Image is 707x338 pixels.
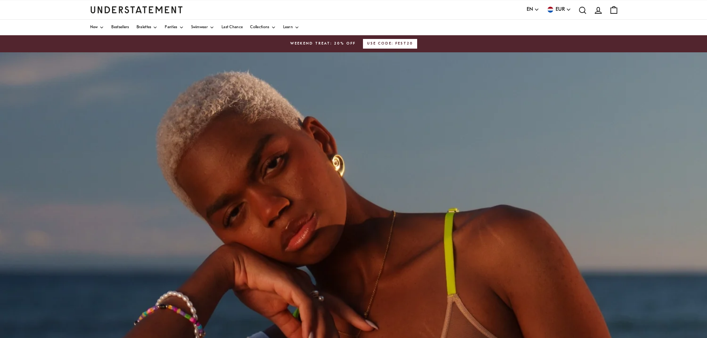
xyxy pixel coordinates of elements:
a: Understatement Homepage [90,6,183,13]
a: Bestsellers [111,20,129,35]
span: Learn [283,26,293,29]
a: WEEKEND TREAT: 20% OFFUSE CODE: FEST20 [90,39,617,49]
span: New [90,26,98,29]
a: Panties [165,20,183,35]
span: Panties [165,26,177,29]
a: New [90,20,104,35]
a: Last Chance [222,20,243,35]
a: Bralettes [137,20,158,35]
span: EUR [556,6,565,14]
span: Collections [250,26,269,29]
button: USE CODE: FEST20 [363,39,417,49]
span: WEEKEND TREAT: 20% OFF [290,41,356,47]
button: EUR [547,6,571,14]
a: Learn [283,20,300,35]
a: Collections [250,20,275,35]
span: EN [527,6,533,14]
span: Bestsellers [111,26,129,29]
a: Swimwear [191,20,214,35]
span: Bralettes [137,26,151,29]
span: Swimwear [191,26,208,29]
button: EN [527,6,539,14]
span: Last Chance [222,26,243,29]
